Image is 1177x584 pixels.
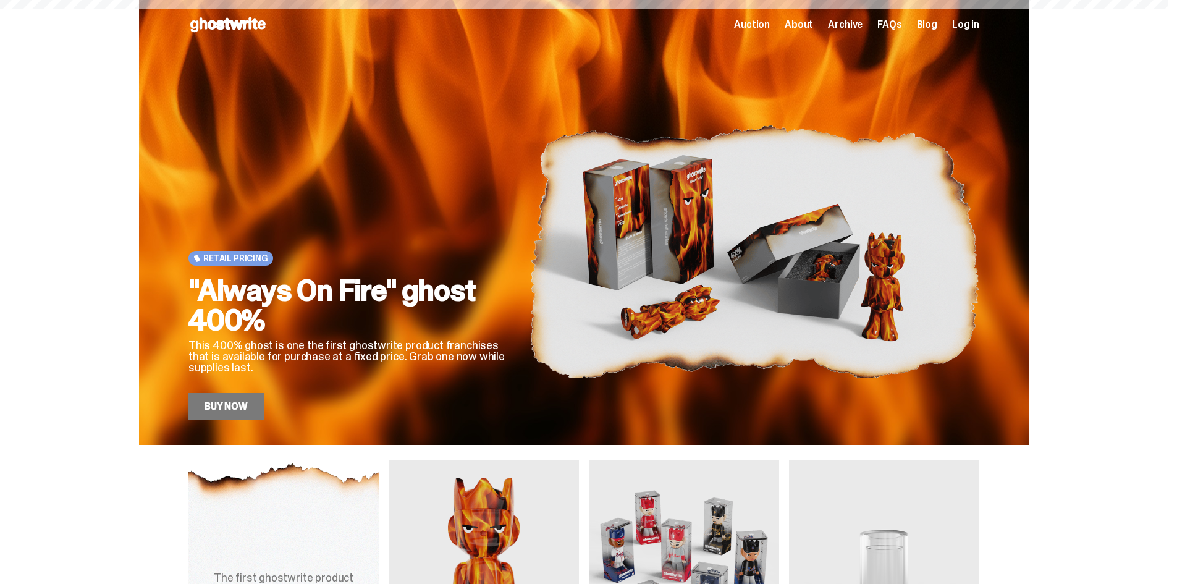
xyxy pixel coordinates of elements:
a: Buy Now [188,393,264,420]
img: "Always On Fire" ghost 400% [529,83,979,420]
a: Blog [917,20,937,30]
a: FAQs [877,20,901,30]
a: Auction [734,20,770,30]
p: This 400% ghost is one the first ghostwrite product franchises that is available for purchase at ... [188,340,510,373]
h2: "Always On Fire" ghost 400% [188,276,510,335]
a: About [785,20,813,30]
a: Log in [952,20,979,30]
span: Retail Pricing [203,253,268,263]
a: Archive [828,20,863,30]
